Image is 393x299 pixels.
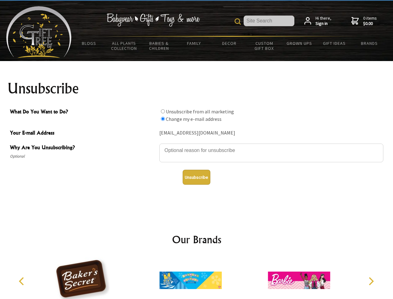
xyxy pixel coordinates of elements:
div: [EMAIL_ADDRESS][DOMAIN_NAME] [159,128,383,138]
a: Babies & Children [142,37,177,55]
button: Previous [16,274,29,288]
span: Hi there, [316,16,331,26]
img: Babyware - Gifts - Toys and more... [6,6,72,58]
a: Decor [212,37,247,50]
a: 0 items$0.00 [351,16,377,26]
span: Your E-mail Address [10,129,156,138]
a: BLOGS [72,37,107,50]
img: product search [235,18,241,25]
h2: Our Brands [12,232,381,247]
a: Gift Ideas [317,37,352,50]
span: Optional [10,153,156,160]
h1: Unsubscribe [7,81,386,96]
a: Family [177,37,212,50]
input: What Do You Want to Do? [161,117,165,121]
a: All Plants Collection [107,37,142,55]
a: Custom Gift Box [247,37,282,55]
strong: $0.00 [363,21,377,26]
label: Change my e-mail address [166,116,222,122]
input: Site Search [244,16,294,26]
span: What Do You Want to Do? [10,108,156,117]
textarea: Why Are You Unsubscribing? [159,144,383,162]
a: Hi there,Sign in [304,16,331,26]
button: Unsubscribe [183,170,210,185]
span: Why Are You Unsubscribing? [10,144,156,153]
a: Brands [352,37,387,50]
span: 0 items [363,15,377,26]
strong: Sign in [316,21,331,26]
input: What Do You Want to Do? [161,109,165,113]
img: Babywear - Gifts - Toys & more [106,13,200,26]
button: Next [364,274,378,288]
label: Unsubscribe from all marketing [166,108,234,115]
a: Grown Ups [282,37,317,50]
